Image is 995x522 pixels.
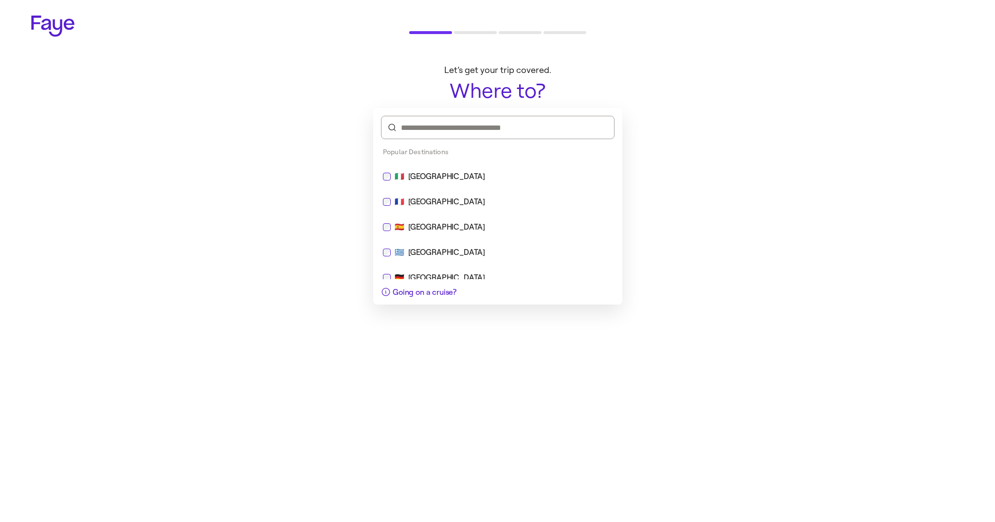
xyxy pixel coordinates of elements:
[373,143,622,161] div: Popular Destinations
[408,272,485,284] div: [GEOGRAPHIC_DATA]
[383,171,613,182] div: 🇮🇹
[408,247,485,258] div: [GEOGRAPHIC_DATA]
[408,196,485,208] div: [GEOGRAPHIC_DATA]
[383,272,613,284] div: 🇩🇪
[393,288,456,297] span: Going on a cruise?
[383,196,613,208] div: 🇫🇷
[375,80,620,102] h1: Where to?
[373,279,464,305] button: Going on a cruise?
[383,247,613,258] div: 🇬🇷
[375,65,620,76] p: Let’s get your trip covered.
[408,221,485,233] div: [GEOGRAPHIC_DATA]
[383,221,613,233] div: 🇪🇸
[408,171,485,182] div: [GEOGRAPHIC_DATA]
